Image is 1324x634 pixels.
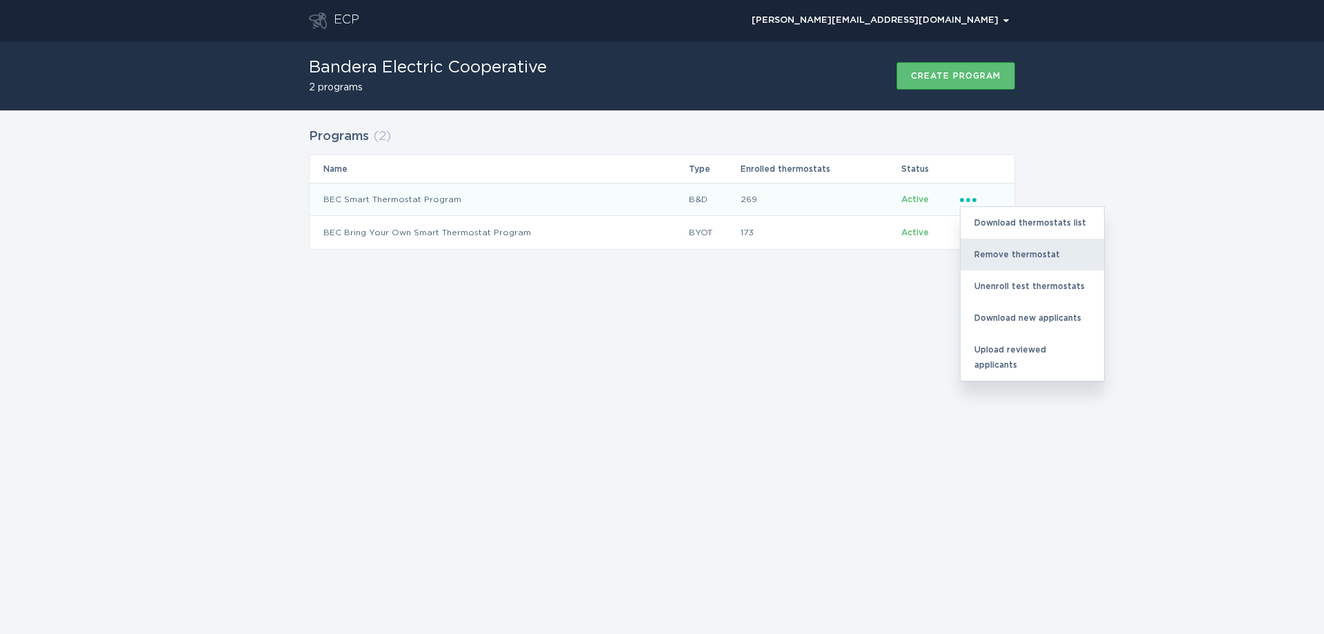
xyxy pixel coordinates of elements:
[961,207,1104,239] div: Download thermostats list
[896,62,1015,90] button: Create program
[310,155,1014,183] tr: Table Headers
[901,228,929,237] span: Active
[740,155,901,183] th: Enrolled thermostats
[309,124,369,149] h2: Programs
[961,270,1104,302] div: Unenroll test thermostats
[745,10,1015,31] button: Open user account details
[740,216,901,249] td: 173
[310,183,1014,216] tr: f33ceaee3fcb4cf7af107bc98b93423d
[688,216,740,249] td: BYOT
[901,155,959,183] th: Status
[911,72,1001,80] div: Create program
[688,183,740,216] td: B&D
[961,334,1104,381] div: Upload reviewed applicants
[310,183,688,216] td: BEC Smart Thermostat Program
[740,183,901,216] td: 269
[961,239,1104,270] div: Remove thermostat
[309,12,327,29] button: Go to dashboard
[309,59,547,76] h1: Bandera Electric Cooperative
[752,17,1009,25] div: [PERSON_NAME][EMAIL_ADDRESS][DOMAIN_NAME]
[309,83,547,92] h2: 2 programs
[688,155,740,183] th: Type
[310,216,688,249] td: BEC Bring Your Own Smart Thermostat Program
[901,195,929,204] span: Active
[334,12,359,29] div: ECP
[745,10,1015,31] div: Popover menu
[310,155,688,183] th: Name
[961,302,1104,334] div: Download new applicants
[310,216,1014,249] tr: ae16546651324272bfc7927687d2fa4e
[373,130,391,143] span: ( 2 )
